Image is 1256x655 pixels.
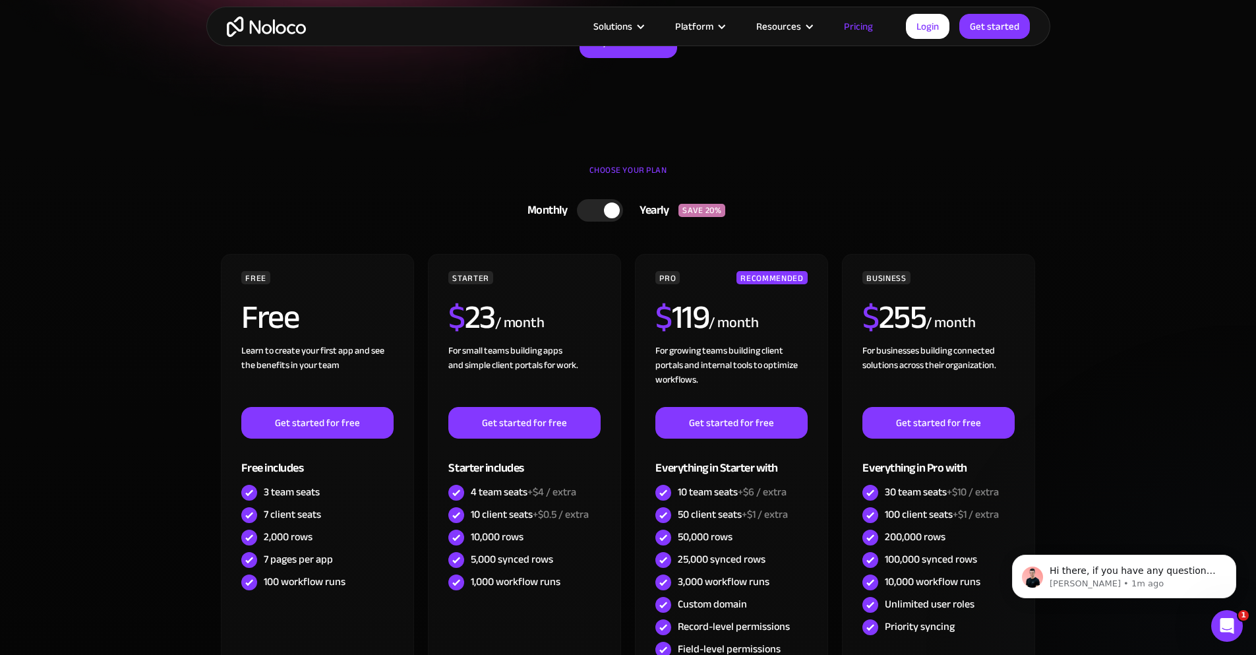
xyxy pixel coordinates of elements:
[678,619,790,634] div: Record-level permissions
[655,439,807,482] div: Everything in Starter with
[885,485,999,499] div: 30 team seats
[742,505,788,524] span: +$1 / extra
[678,552,765,567] div: 25,000 synced rows
[678,204,725,217] div: SAVE 20%
[947,482,999,502] span: +$10 / extra
[471,507,589,522] div: 10 client seats
[241,439,393,482] div: Free includes
[623,201,678,220] div: Yearly
[862,271,910,284] div: BUSINESS
[593,18,632,35] div: Solutions
[678,575,769,589] div: 3,000 workflow runs
[241,407,393,439] a: Get started for free
[264,485,320,499] div: 3 team seats
[655,407,807,439] a: Get started for free
[992,527,1256,619] iframe: Intercom notifications message
[448,271,493,284] div: STARTER
[675,18,713,35] div: Platform
[953,505,999,524] span: +$1 / extra
[678,597,747,611] div: Custom domain
[862,301,926,334] h2: 255
[241,301,299,334] h2: Free
[885,507,999,522] div: 100 client seats
[655,301,709,334] h2: 119
[448,286,465,348] span: $
[659,18,740,35] div: Platform
[264,507,321,522] div: 7 client seats
[959,14,1030,39] a: Get started
[527,482,576,502] span: +$4 / extra
[906,14,949,39] a: Login
[471,530,523,544] div: 10,000 rows
[885,619,955,634] div: Priority syncing
[862,439,1014,482] div: Everything in Pro with
[533,505,589,524] span: +$0.5 / extra
[471,552,553,567] div: 5,000 synced rows
[709,313,758,334] div: / month
[827,18,889,35] a: Pricing
[264,575,345,589] div: 100 workflow runs
[738,482,787,502] span: +$6 / extra
[511,201,578,220] div: Monthly
[264,552,333,567] div: 7 pages per app
[740,18,827,35] div: Resources
[1238,610,1249,621] span: 1
[655,344,807,407] div: For growing teams building client portals and internal tools to optimize workflows.
[448,439,600,482] div: Starter includes
[220,160,1037,193] div: CHOOSE YOUR PLAN
[756,18,801,35] div: Resources
[471,575,560,589] div: 1,000 workflow runs
[471,485,576,499] div: 4 team seats
[862,407,1014,439] a: Get started for free
[241,271,270,284] div: FREE
[678,507,788,522] div: 50 client seats
[926,313,975,334] div: / month
[448,344,600,407] div: For small teams building apps and simple client portals for work. ‍
[862,344,1014,407] div: For businesses building connected solutions across their organization. ‍
[448,407,600,439] a: Get started for free
[577,18,659,35] div: Solutions
[1211,610,1243,642] iframe: Intercom live chat
[736,271,807,284] div: RECOMMENDED
[264,530,313,544] div: 2,000 rows
[885,597,974,611] div: Unlimited user roles
[862,286,879,348] span: $
[885,530,945,544] div: 200,000 rows
[448,301,495,334] h2: 23
[227,16,306,37] a: home
[678,485,787,499] div: 10 team seats
[241,344,393,407] div: Learn to create your first app and see the benefits in your team ‍
[885,575,980,589] div: 10,000 workflow runs
[655,271,680,284] div: PRO
[678,530,733,544] div: 50,000 rows
[885,552,977,567] div: 100,000 synced rows
[495,313,545,334] div: / month
[655,286,672,348] span: $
